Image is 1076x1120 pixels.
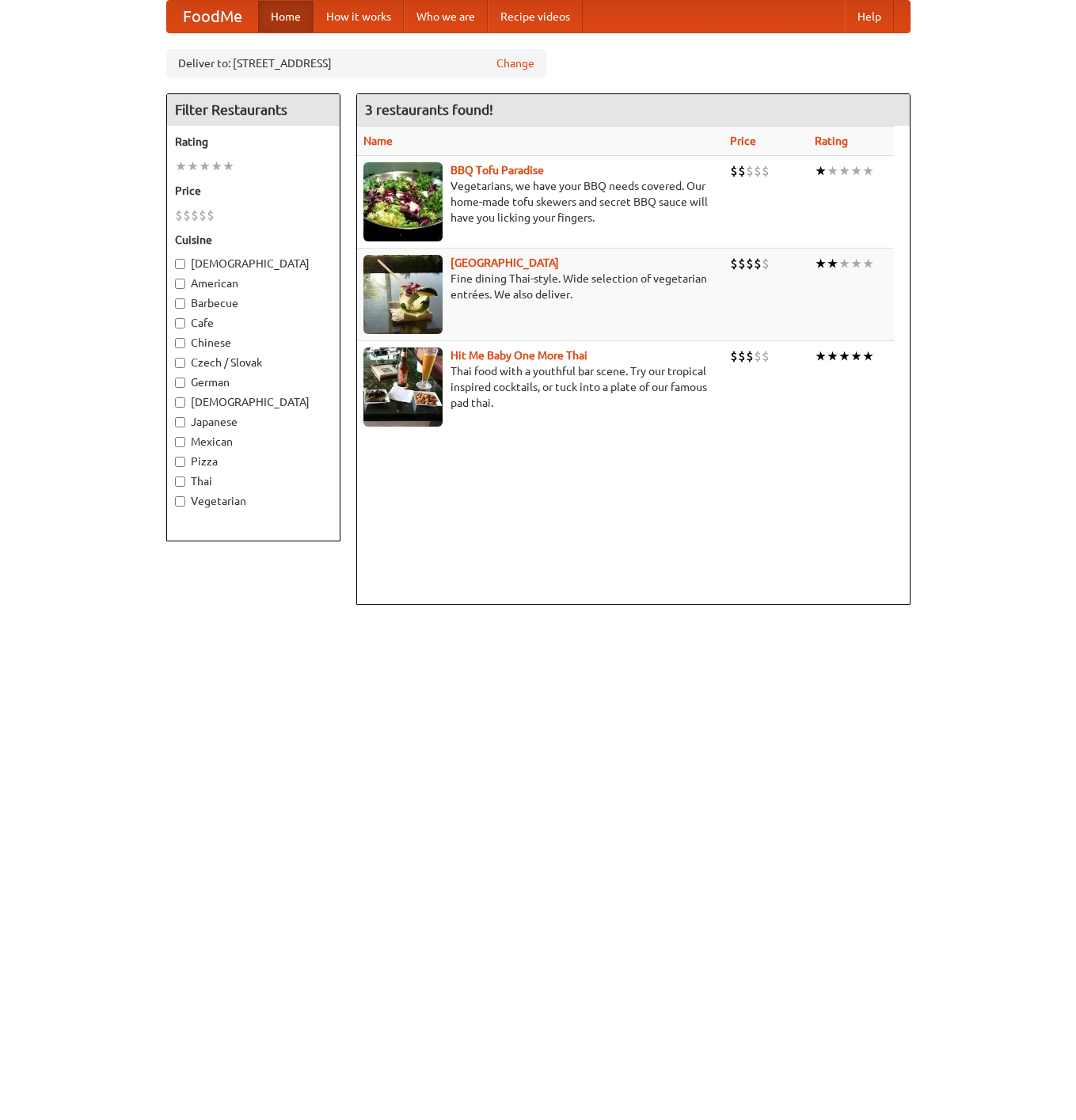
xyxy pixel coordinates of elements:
[762,162,770,180] li: $
[166,49,546,78] div: Deliver to: [STREET_ADDRESS]
[815,162,827,180] li: ★
[845,1,894,32] a: Help
[363,347,443,427] img: babythai.jpg
[175,437,185,447] input: Mexican
[175,275,332,291] label: American
[175,493,332,509] label: Vegetarian
[451,164,544,177] a: BBQ Tofu Paradise
[258,1,314,32] a: Home
[451,256,559,269] a: [GEOGRAPHIC_DATA]
[199,158,211,175] li: ★
[175,207,183,224] li: $
[222,158,234,175] li: ★
[451,349,587,362] a: Hit Me Baby One More Thai
[363,271,718,302] p: Fine dining Thai-style. Wide selection of vegetarian entrées. We also deliver.
[175,496,185,507] input: Vegetarian
[746,347,754,365] li: $
[175,358,185,368] input: Czech / Slovak
[175,335,332,351] label: Chinese
[730,255,738,272] li: $
[363,363,718,411] p: Thai food with a youthful bar scene. Try our tropical inspired cocktails, or tuck into a plate of...
[815,255,827,272] li: ★
[187,158,199,175] li: ★
[175,318,185,328] input: Cafe
[850,255,862,272] li: ★
[167,94,340,126] h4: Filter Restaurants
[175,394,332,410] label: [DEMOGRAPHIC_DATA]
[404,1,488,32] a: Who we are
[827,347,838,365] li: ★
[488,1,583,32] a: Recipe videos
[762,255,770,272] li: $
[363,135,393,147] a: Name
[730,347,738,365] li: $
[175,134,332,150] h5: Rating
[363,162,443,241] img: tofuparadise.jpg
[211,158,222,175] li: ★
[850,347,862,365] li: ★
[496,55,534,71] a: Change
[365,102,493,117] ng-pluralize: 3 restaurants found!
[754,347,762,365] li: $
[827,255,838,272] li: ★
[175,374,332,390] label: German
[175,259,185,269] input: [DEMOGRAPHIC_DATA]
[738,162,746,180] li: $
[838,347,850,365] li: ★
[175,338,185,348] input: Chinese
[175,457,185,467] input: Pizza
[850,162,862,180] li: ★
[175,378,185,388] input: German
[191,207,199,224] li: $
[754,255,762,272] li: $
[207,207,215,224] li: $
[754,162,762,180] li: $
[175,473,332,489] label: Thai
[363,178,718,226] p: Vegetarians, we have your BBQ needs covered. Our home-made tofu skewers and secret BBQ sauce will...
[175,417,185,427] input: Japanese
[746,162,754,180] li: $
[175,355,332,370] label: Czech / Slovak
[175,279,185,289] input: American
[827,162,838,180] li: ★
[363,255,443,334] img: satay.jpg
[175,454,332,469] label: Pizza
[175,434,332,450] label: Mexican
[738,255,746,272] li: $
[167,1,258,32] a: FoodMe
[175,476,185,487] input: Thai
[175,158,187,175] li: ★
[862,347,874,365] li: ★
[183,207,191,224] li: $
[838,255,850,272] li: ★
[199,207,207,224] li: $
[746,255,754,272] li: $
[175,232,332,248] h5: Cuisine
[862,162,874,180] li: ★
[862,255,874,272] li: ★
[314,1,404,32] a: How it works
[175,295,332,311] label: Barbecue
[175,298,185,309] input: Barbecue
[738,347,746,365] li: $
[175,183,332,199] h5: Price
[175,397,185,408] input: [DEMOGRAPHIC_DATA]
[762,347,770,365] li: $
[730,162,738,180] li: $
[175,256,332,271] label: [DEMOGRAPHIC_DATA]
[175,315,332,331] label: Cafe
[815,135,848,147] a: Rating
[815,347,827,365] li: ★
[730,135,756,147] a: Price
[838,162,850,180] li: ★
[175,414,332,430] label: Japanese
